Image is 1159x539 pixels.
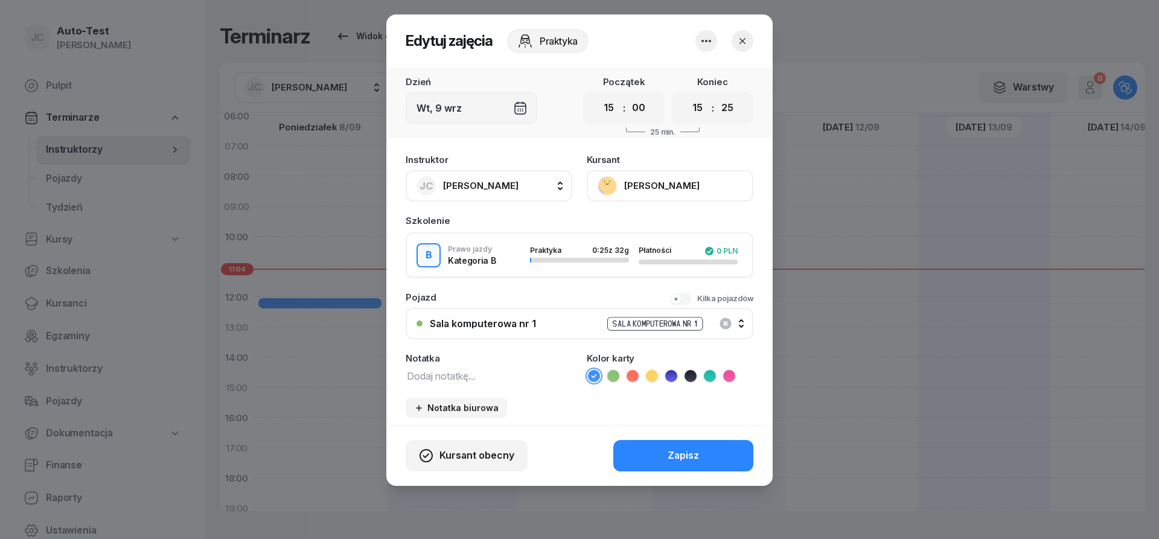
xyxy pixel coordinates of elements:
div: Notatka biurowa [414,403,499,413]
h2: Edytuj zajęcia [406,31,493,51]
div: Kilka pojazdów [697,293,753,305]
div: : [623,101,625,115]
span: [PERSON_NAME] [443,180,519,191]
div: Sala komputerowa nr 1 [607,317,703,331]
button: Kilka pojazdów [670,293,753,305]
button: [PERSON_NAME] [587,170,753,202]
button: JC[PERSON_NAME] [406,170,572,202]
div: Zapisz [668,448,699,464]
button: Zapisz [613,440,753,471]
div: Sala komputerowa nr 1 [430,319,536,328]
span: JC [420,181,433,191]
button: Kursant obecny [406,440,528,471]
button: Notatka biurowa [406,398,507,418]
button: Sala komputerowa nr 1Sala komputerowa nr 1 [406,308,753,339]
div: : [712,101,714,115]
span: Kursant obecny [439,448,514,464]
